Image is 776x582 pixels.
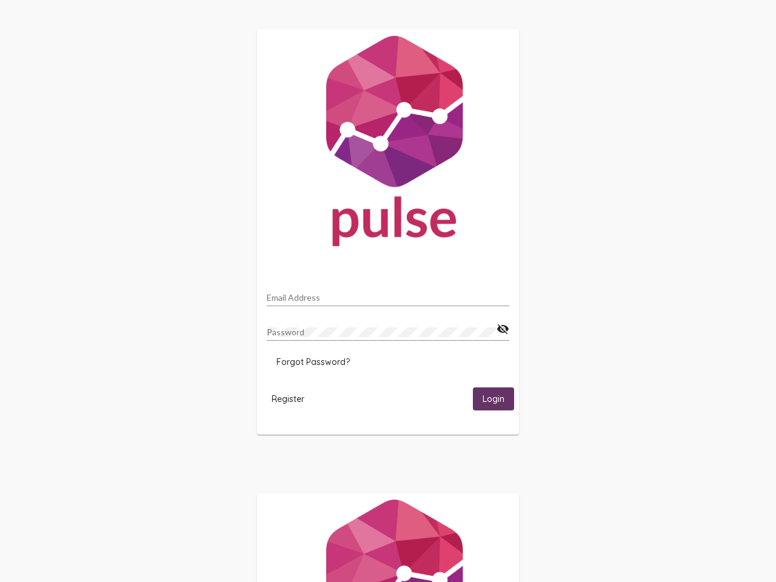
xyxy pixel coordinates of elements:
span: Register [272,393,304,404]
button: Register [262,387,314,410]
mat-icon: visibility_off [497,322,509,336]
img: Pulse For Good Logo [257,29,519,258]
span: Forgot Password? [276,356,350,367]
button: Forgot Password? [267,351,360,373]
span: Login [483,394,504,405]
button: Login [473,387,514,410]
